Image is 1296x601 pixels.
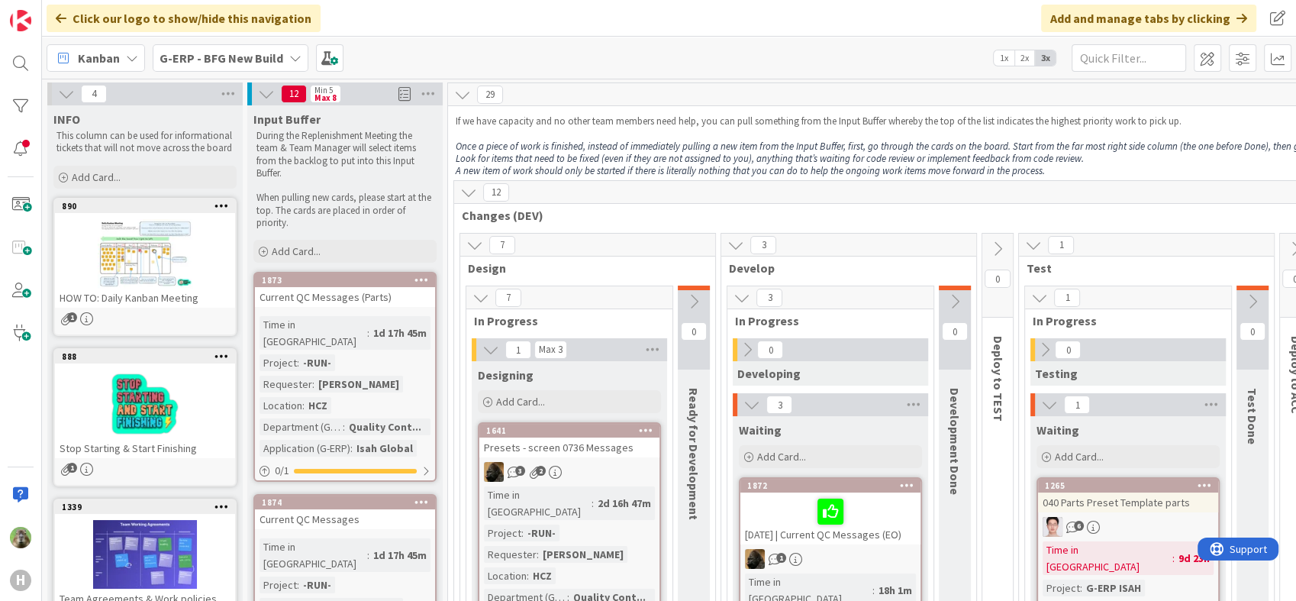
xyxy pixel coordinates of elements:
div: 890 [55,199,235,213]
a: 1873Current QC Messages (Parts)Time in [GEOGRAPHIC_DATA]:1d 17h 45mProject:-RUN-Requester:[PERSON... [253,272,437,482]
span: : [367,325,369,341]
span: 0 [757,341,783,359]
p: This column can be used for informational tickets that will not move across the board [56,130,234,155]
div: HCZ [305,397,331,414]
span: 29 [477,86,503,104]
div: 1874 [255,496,435,509]
span: : [343,418,345,435]
div: 1872 [747,480,920,491]
span: Add Card... [496,395,545,409]
div: Current QC Messages [255,509,435,529]
span: Development Done [947,388,962,495]
span: : [1080,580,1082,596]
div: 040 Parts Preset Template parts [1038,493,1218,512]
span: 7 [489,236,515,254]
div: ll [1038,517,1218,537]
span: : [367,547,369,564]
a: 888Stop Starting & Start Finishing [53,348,237,486]
span: 6 [1074,521,1084,531]
span: : [350,440,353,457]
span: Designing [478,367,534,383]
span: Develop [729,260,957,276]
div: Presets - screen 0736 Messages [479,438,659,457]
span: 1 [67,463,77,473]
div: Requester [484,546,537,563]
span: 3 [515,466,525,476]
span: : [312,376,314,393]
span: In Progress [735,313,914,328]
div: [PERSON_NAME] [539,546,627,563]
div: 1265040 Parts Preset Template parts [1038,479,1218,512]
img: Visit kanbanzone.com [10,10,31,31]
div: 1874 [262,497,435,508]
div: Max 3 [539,346,563,354]
div: -RUN- [299,577,335,593]
span: : [537,546,539,563]
span: 0 / 1 [275,463,289,479]
span: 1 [1048,236,1074,254]
p: During the Replenishment Meeting the team & Team Manager will select items from the backlog to pu... [256,130,434,179]
span: In Progress [474,313,653,328]
span: 1 [505,341,531,359]
b: G-ERP - BFG New Build [160,50,283,66]
div: Add and manage tabs by clicking [1041,5,1256,32]
div: Department (G-ERP) [260,418,343,435]
span: 7 [495,289,521,307]
img: ND [745,549,765,569]
div: 1d 17h 45m [369,547,430,564]
div: Project [260,577,297,593]
span: 12 [281,85,307,103]
em: Look for items that need to be fixed (even if they are not assigned to you), anything that’s wait... [456,152,1084,165]
div: 1339 [62,502,235,512]
span: Test [1027,260,1255,276]
div: -RUN- [524,525,559,541]
span: 0 [942,322,968,341]
div: Current QC Messages (Parts) [255,287,435,307]
div: Stop Starting & Start Finishing [55,438,235,458]
span: Waiting [1036,422,1079,438]
span: : [297,354,299,371]
span: INFO [53,111,80,127]
span: : [521,525,524,541]
span: Deploy to TEST [991,336,1006,422]
div: 1265 [1038,479,1218,493]
span: 0 [985,270,1011,288]
div: Time in [GEOGRAPHIC_DATA] [260,316,367,350]
div: G-ERP ISAH [1082,580,1145,596]
div: 1873Current QC Messages (Parts) [255,273,435,307]
span: : [592,495,594,512]
div: H [10,570,31,591]
div: ND [740,549,920,569]
span: 1x [994,50,1014,66]
span: 1 [1054,289,1080,307]
span: Developing [737,366,801,381]
span: Design [468,260,696,276]
span: 1 [1064,396,1090,414]
div: Max 8 [314,94,337,102]
span: Support [32,2,69,21]
div: Project [484,525,521,541]
div: 1872 [740,479,920,493]
span: 12 [483,183,509,202]
div: Quality Cont... [345,418,425,435]
div: 890 [62,201,235,212]
div: ND [479,462,659,482]
span: : [302,397,305,414]
span: : [1172,550,1175,567]
img: TT [10,527,31,548]
div: Time in [GEOGRAPHIC_DATA] [260,538,367,572]
div: Time in [GEOGRAPHIC_DATA] [484,486,592,520]
span: : [872,582,875,599]
span: In Progress [1033,313,1212,328]
div: Location [484,567,527,584]
div: [DATE] | Current QC Messages (EO) [740,493,920,544]
span: 0 [681,322,707,341]
span: 3 [750,236,776,254]
p: When pulling new cards, please start at the top. The cards are placed in order of priority. [256,192,434,229]
span: 0 [1055,341,1081,359]
div: 1641 [486,425,659,436]
span: : [297,577,299,593]
span: 1 [67,312,77,322]
div: Min 5 [314,86,333,94]
div: 1873 [262,275,435,286]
